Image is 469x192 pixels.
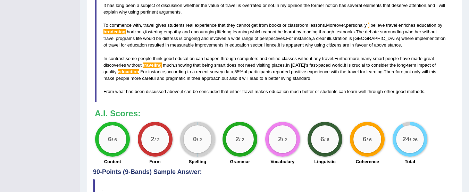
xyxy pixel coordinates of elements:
span: in [350,42,354,48]
span: that [218,23,226,28]
span: need [245,62,255,68]
span: been [126,3,136,8]
big: 24 [402,135,410,143]
span: debate [365,29,379,34]
span: whether [405,29,421,34]
span: showing [175,62,192,68]
span: well [359,89,366,94]
span: in [166,42,169,48]
span: been [135,89,145,94]
span: happen [204,56,219,61]
span: have [400,56,410,61]
span: travel [143,23,154,28]
span: will [422,69,428,74]
span: education [127,42,147,48]
span: has [126,89,133,94]
span: is [347,62,351,68]
span: made [411,56,422,61]
span: paced [318,62,330,68]
span: makes [254,89,268,94]
span: my [280,3,286,8]
span: through [368,89,383,94]
span: be [156,36,161,41]
span: and [182,29,190,34]
span: think [153,56,162,61]
span: education [229,42,249,48]
span: gives [156,23,166,28]
small: / 2 [197,137,202,142]
span: make [103,76,115,81]
span: with [133,23,141,28]
span: some [126,56,137,61]
label: Total [405,158,415,165]
span: good [164,56,174,61]
span: measurable [170,42,194,48]
span: learnt [284,29,295,34]
big: 2 [235,135,239,143]
span: cannot [263,29,276,34]
span: of [220,3,224,8]
small: / 2 [154,137,159,142]
span: much [290,89,301,94]
span: of [243,69,247,74]
span: also [229,76,237,81]
span: long [116,3,124,8]
span: has [107,3,115,8]
span: former [311,3,324,8]
span: pertinent [140,9,158,15]
span: concluded [199,89,220,94]
span: Possible typo: you repeated a whitespace (did you mean: ) [142,23,143,28]
span: visiting [257,62,270,68]
span: long [397,62,406,68]
span: positive [291,69,306,74]
span: quality [103,69,117,74]
span: elements [363,3,382,8]
span: classes [282,56,296,61]
span: this [429,69,436,74]
span: places [271,62,285,68]
span: whether [184,3,200,8]
big: 2 [151,135,154,143]
span: why [305,42,313,48]
span: For [140,69,147,74]
span: and [427,3,435,8]
span: world [332,62,343,68]
span: of [369,42,373,48]
span: standard [293,76,310,81]
span: using [314,42,325,48]
span: participants [249,69,271,74]
span: reading [302,29,317,34]
span: people [116,76,129,81]
big: 0 [193,135,197,143]
span: travel [242,89,253,94]
span: resulted [148,42,164,48]
span: methods [407,89,424,94]
big: 6 [363,135,367,143]
span: is [282,42,285,48]
span: instance [148,69,165,74]
small: / 6 [367,137,372,142]
span: education [417,23,436,28]
span: a [312,36,315,41]
span: travel [225,3,236,8]
span: term [407,62,416,68]
span: subject [141,3,155,8]
span: discoveries [103,62,126,68]
span: any [313,56,321,61]
span: much [163,62,174,68]
span: In [286,62,290,68]
span: opinion [288,3,302,8]
span: that [193,62,201,68]
span: a [265,76,267,81]
span: sector [250,42,262,48]
span: to [260,76,263,81]
span: fostering [145,29,162,34]
span: To [103,23,108,28]
span: It [103,3,106,8]
span: Possible typo: you repeated a whitespace (did you mean: ) [106,3,107,8]
span: it [239,76,241,81]
span: approach [202,76,220,81]
span: and [260,56,267,61]
span: people [138,56,152,61]
span: empathy [164,29,181,34]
